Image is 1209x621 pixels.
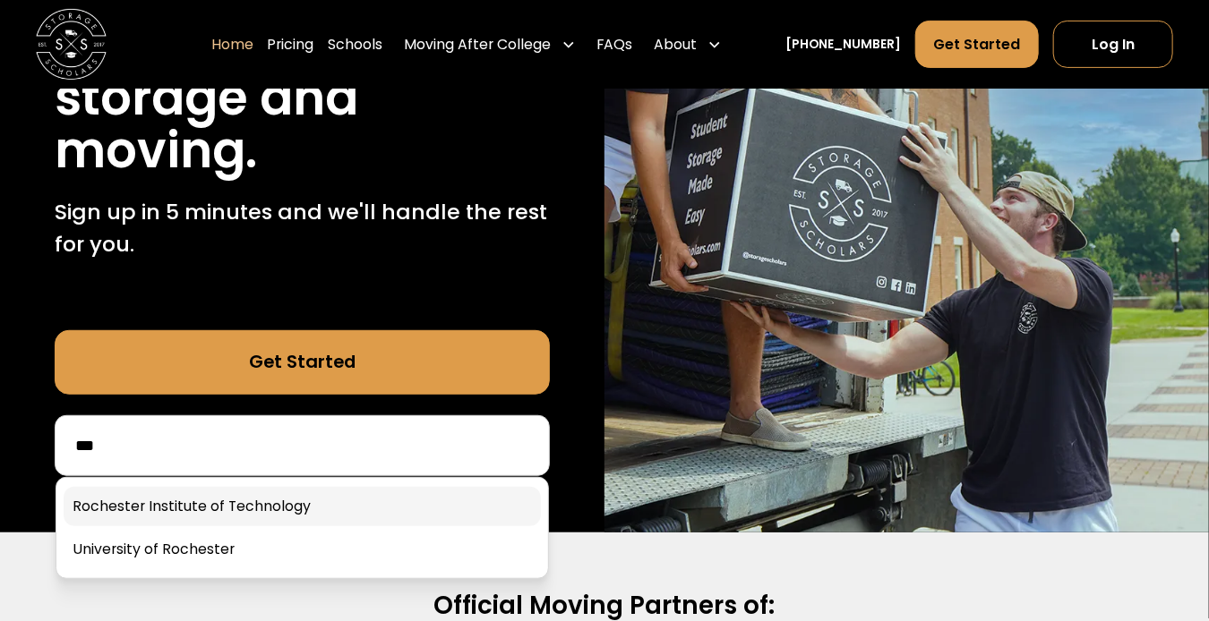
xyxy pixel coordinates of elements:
[404,34,551,55] div: Moving After College
[55,330,550,394] a: Get Started
[596,20,632,69] a: FAQs
[267,20,313,69] a: Pricing
[647,20,728,69] div: About
[55,196,550,259] p: Sign up in 5 minutes and we'll handle the rest for you.
[397,20,582,69] div: Moving After College
[211,20,253,69] a: Home
[915,21,1040,68] a: Get Started
[785,35,901,54] a: [PHONE_NUMBER]
[36,9,107,80] img: Storage Scholars main logo
[1053,21,1173,68] a: Log In
[55,18,550,178] h1: Stress free student storage and moving.
[654,34,697,55] div: About
[328,20,382,69] a: Schools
